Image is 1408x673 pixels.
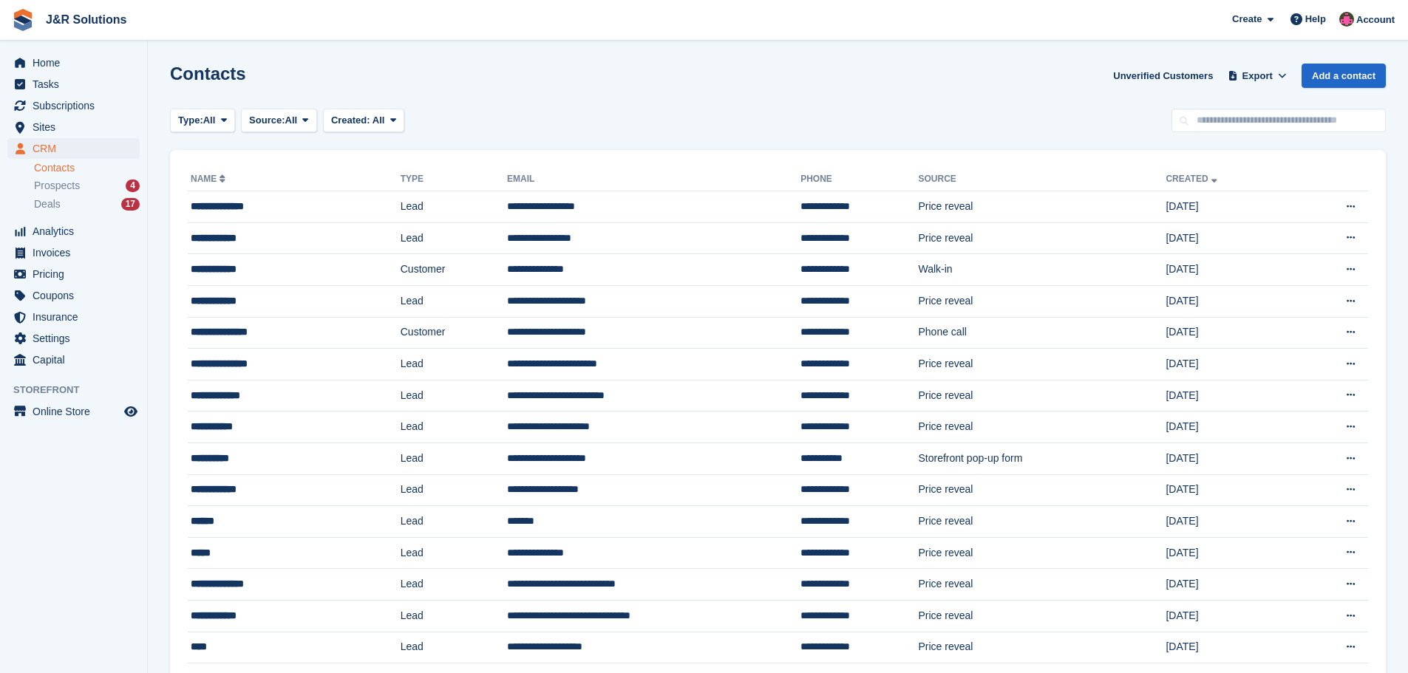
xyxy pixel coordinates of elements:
span: Home [33,52,121,73]
a: menu [7,307,140,327]
td: Price reveal [919,600,1166,632]
td: Lead [401,411,507,443]
td: Phone call [919,317,1166,349]
span: Capital [33,349,121,370]
th: Type [401,168,507,191]
button: Created: All [323,109,404,133]
span: Tasks [33,74,121,95]
img: stora-icon-8386f47178a22dfd0bd8f6a31ec36ba5ce8667c1dd55bd0f319d3a0aa187defe.svg [12,9,34,31]
td: [DATE] [1166,569,1294,601]
td: Lead [401,474,507,506]
td: Lead [401,443,507,474]
a: Created [1166,174,1220,184]
a: Contacts [34,161,140,175]
a: J&R Solutions [40,7,132,32]
td: Walk-in [919,254,1166,286]
a: Prospects 4 [34,178,140,194]
td: Price reveal [919,191,1166,223]
td: Lead [401,600,507,632]
th: Phone [800,168,918,191]
td: Lead [401,632,507,663]
a: Deals 17 [34,197,140,212]
td: [DATE] [1166,474,1294,506]
div: 17 [121,198,140,211]
td: Customer [401,254,507,286]
td: [DATE] [1166,600,1294,632]
td: Lead [401,537,507,569]
a: menu [7,349,140,370]
td: [DATE] [1166,506,1294,538]
a: menu [7,117,140,137]
span: Account [1356,13,1395,27]
td: Lead [401,349,507,380]
td: Price reveal [919,411,1166,443]
span: Prospects [34,179,80,193]
span: Export [1242,69,1273,83]
span: Storefront [13,383,147,397]
a: menu [7,52,140,73]
a: Preview store [122,403,140,420]
span: All [203,113,216,128]
span: Online Store [33,401,121,422]
span: Coupons [33,285,121,306]
td: Lead [401,222,507,254]
td: [DATE] [1166,632,1294,663]
a: menu [7,401,140,422]
td: Price reveal [919,569,1166,601]
td: Lead [401,569,507,601]
td: Storefront pop-up form [919,443,1166,474]
td: Price reveal [919,349,1166,380]
td: Price reveal [919,506,1166,538]
a: menu [7,221,140,242]
span: Analytics [33,221,121,242]
td: [DATE] [1166,349,1294,380]
td: Price reveal [919,474,1166,506]
span: Created: [331,115,370,126]
h1: Contacts [170,64,246,83]
span: Invoices [33,242,121,263]
td: [DATE] [1166,317,1294,349]
td: Customer [401,317,507,349]
td: Lead [401,285,507,317]
td: [DATE] [1166,443,1294,474]
span: All [373,115,385,126]
td: [DATE] [1166,254,1294,286]
td: Price reveal [919,632,1166,663]
td: Lead [401,191,507,223]
span: Sites [33,117,121,137]
span: Insurance [33,307,121,327]
span: Create [1232,12,1262,27]
td: Price reveal [919,285,1166,317]
a: Name [191,174,228,184]
span: Source: [249,113,285,128]
td: [DATE] [1166,285,1294,317]
span: All [285,113,298,128]
td: [DATE] [1166,411,1294,443]
span: CRM [33,138,121,159]
a: menu [7,328,140,349]
td: Lead [401,506,507,538]
td: [DATE] [1166,222,1294,254]
a: menu [7,285,140,306]
th: Source [919,168,1166,191]
td: Price reveal [919,537,1166,569]
a: menu [7,95,140,116]
span: Pricing [33,264,121,284]
a: menu [7,138,140,159]
div: 4 [126,180,140,192]
a: menu [7,242,140,263]
td: Lead [401,380,507,411]
button: Export [1225,64,1290,88]
a: menu [7,74,140,95]
span: Deals [34,197,61,211]
span: Type: [178,113,203,128]
button: Type: All [170,109,235,133]
a: Add a contact [1302,64,1386,88]
a: menu [7,264,140,284]
button: Source: All [241,109,317,133]
img: Julie Morgan [1339,12,1354,27]
span: Help [1305,12,1326,27]
td: Price reveal [919,222,1166,254]
span: Settings [33,328,121,349]
td: [DATE] [1166,191,1294,223]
